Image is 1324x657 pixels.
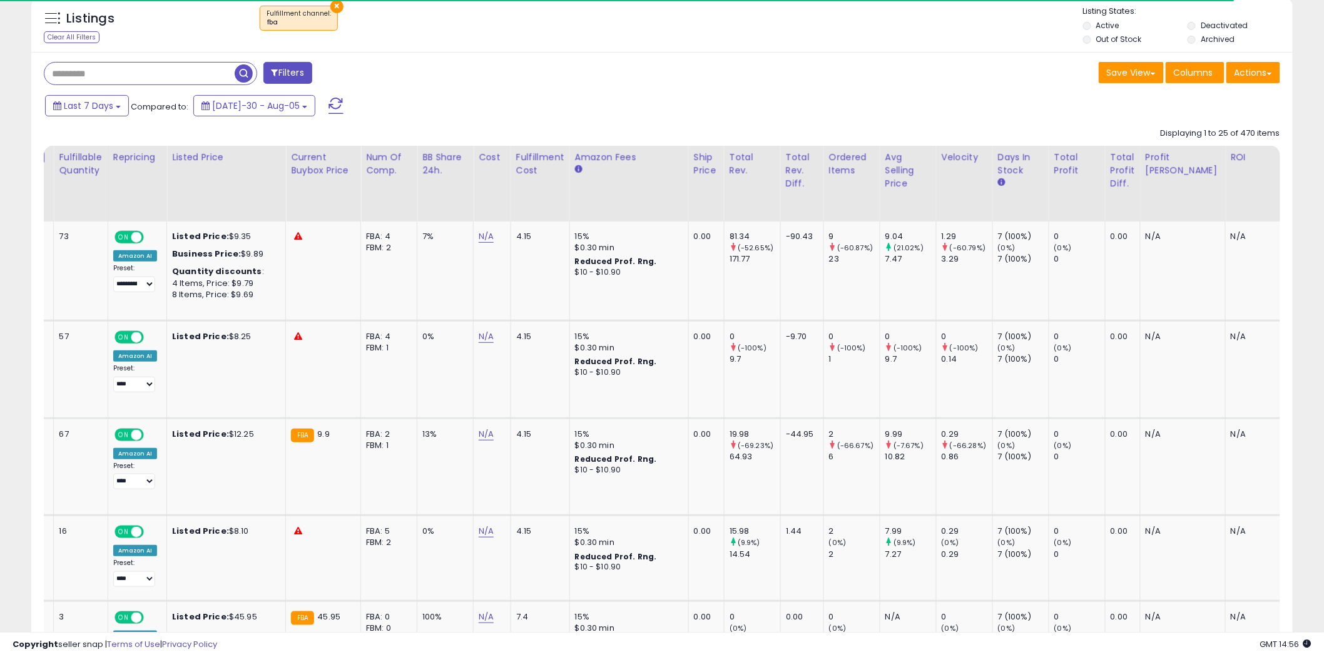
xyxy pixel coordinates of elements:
div: -44.95 [786,429,814,440]
span: OFF [141,332,161,342]
div: $8.10 [172,526,276,537]
div: 0% [422,331,464,342]
div: BB Share 24h. [422,151,468,177]
div: 0.29 [942,526,992,537]
div: Amazon AI [113,250,157,262]
div: Amazon AI [113,448,157,459]
div: 64.93 [730,451,780,462]
div: $12.25 [172,429,276,440]
div: Velocity [942,151,987,164]
div: Listed Price [172,151,280,164]
div: 67 [59,429,98,440]
div: 1.29 [942,231,992,242]
div: Total Profit [1054,151,1100,177]
div: 7 (100%) [998,526,1049,537]
b: Listed Price: [172,428,229,440]
small: Days In Stock. [998,177,1006,188]
div: 0 [1054,549,1105,560]
a: N/A [479,525,494,537]
div: 15% [575,331,679,342]
span: ON [116,429,131,440]
a: N/A [479,330,494,343]
div: fba [267,18,331,27]
div: $0.30 min [575,242,679,253]
div: 57 [59,331,98,342]
div: Total Rev. Diff. [786,151,818,190]
div: 0.29 [942,549,992,560]
div: 0.86 [942,451,992,462]
div: 1.44 [786,526,814,537]
div: 14.54 [730,549,780,560]
div: $10 - $10.90 [575,562,679,573]
div: 9 [829,231,880,242]
label: Out of Stock [1096,34,1142,44]
div: 0 [1054,611,1105,623]
div: : [172,266,276,277]
div: Preset: [113,264,157,292]
span: 9.9 [317,428,329,440]
a: N/A [479,428,494,441]
div: FBA: 2 [366,429,407,440]
div: N/A [1231,331,1272,342]
div: FBM: 1 [366,440,407,451]
small: (0%) [998,441,1016,451]
div: $0.30 min [575,342,679,354]
div: Ship Price [694,151,719,177]
button: Last 7 Days [45,95,129,116]
div: 4 Items, Price: $9.79 [172,278,276,289]
div: N/A [1146,429,1216,440]
div: 0.00 [694,611,715,623]
b: Reduced Prof. Rng. [575,356,657,367]
div: 7.4 [516,611,560,623]
button: Save View [1099,62,1164,83]
div: Current Buybox Price [291,151,355,177]
div: 7 (100%) [998,354,1049,365]
div: 0 [1054,429,1105,440]
small: FBA [291,429,314,442]
small: (0%) [998,343,1016,353]
div: 7 (100%) [998,253,1049,265]
div: 4.15 [516,526,560,537]
a: Privacy Policy [162,638,217,650]
div: 9.04 [885,231,936,242]
div: N/A [1146,231,1216,242]
small: (9.9%) [738,537,760,547]
div: FBA: 4 [366,231,407,242]
div: 9.7 [885,354,936,365]
strong: Copyright [13,638,58,650]
small: (-52.65%) [738,243,773,253]
div: Amazon Fees [575,151,683,164]
div: 7 (100%) [998,429,1049,440]
small: (-60.87%) [837,243,873,253]
div: Amazon AI [113,350,157,362]
b: Business Price: [172,248,241,260]
div: N/A [1231,526,1272,537]
div: 0.00 [1111,611,1131,623]
div: 2 [829,549,880,560]
div: Cost [479,151,506,164]
span: OFF [141,429,161,440]
div: 0 [730,611,780,623]
div: 15% [575,526,679,537]
div: 0 [1054,354,1105,365]
div: 13% [422,429,464,440]
div: 15% [575,429,679,440]
small: (-100%) [950,343,979,353]
div: 3 [59,611,98,623]
div: 0.29 [942,429,992,440]
div: FBM: 1 [366,342,407,354]
small: (-7.67%) [894,441,924,451]
small: (-66.67%) [837,441,873,451]
small: (0%) [829,537,847,547]
div: Fulfillable Quantity [59,151,102,177]
small: FBA [291,611,314,625]
div: N/A [1146,526,1216,537]
div: FBM: 2 [366,242,407,253]
div: 6 [829,451,880,462]
div: 7.99 [885,526,936,537]
div: $10 - $10.90 [575,465,679,476]
div: 0 [730,331,780,342]
div: 0.00 [1111,231,1131,242]
div: 0 [1054,253,1105,265]
div: 7 (100%) [998,231,1049,242]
